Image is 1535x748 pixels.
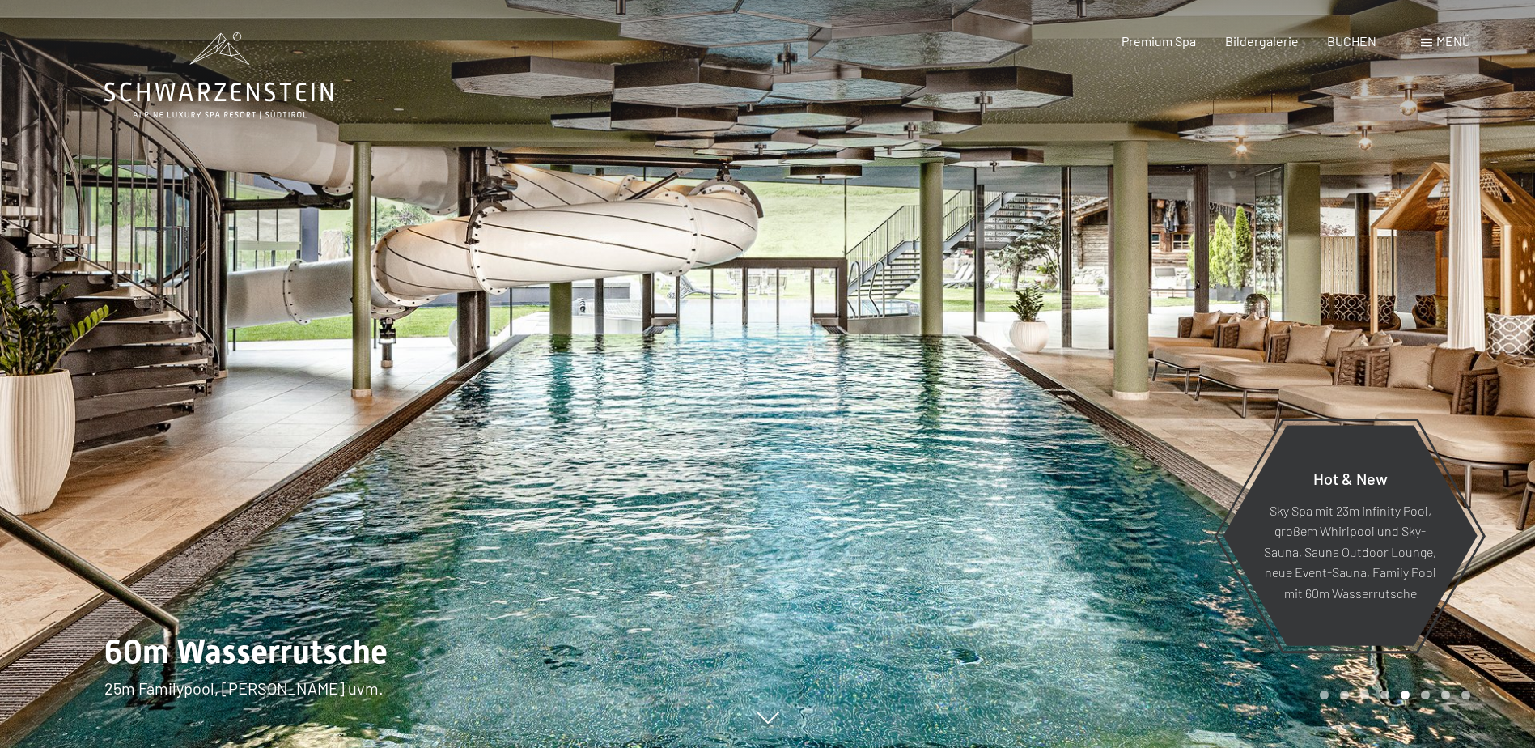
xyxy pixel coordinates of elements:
div: Carousel Page 2 [1340,691,1349,699]
div: Carousel Page 7 [1441,691,1450,699]
a: Premium Spa [1122,33,1196,49]
div: Carousel Page 6 [1421,691,1430,699]
span: Menü [1436,33,1470,49]
span: Hot & New [1313,468,1388,487]
div: Carousel Page 1 [1320,691,1329,699]
a: BUCHEN [1327,33,1376,49]
p: Sky Spa mit 23m Infinity Pool, großem Whirlpool und Sky-Sauna, Sauna Outdoor Lounge, neue Event-S... [1262,499,1438,603]
a: Bildergalerie [1225,33,1299,49]
div: Carousel Page 4 [1380,691,1389,699]
div: Carousel Page 5 (Current Slide) [1401,691,1410,699]
div: Carousel Page 3 [1360,691,1369,699]
a: Hot & New Sky Spa mit 23m Infinity Pool, großem Whirlpool und Sky-Sauna, Sauna Outdoor Lounge, ne... [1222,424,1478,647]
div: Carousel Pagination [1314,691,1470,699]
div: Carousel Page 8 [1461,691,1470,699]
